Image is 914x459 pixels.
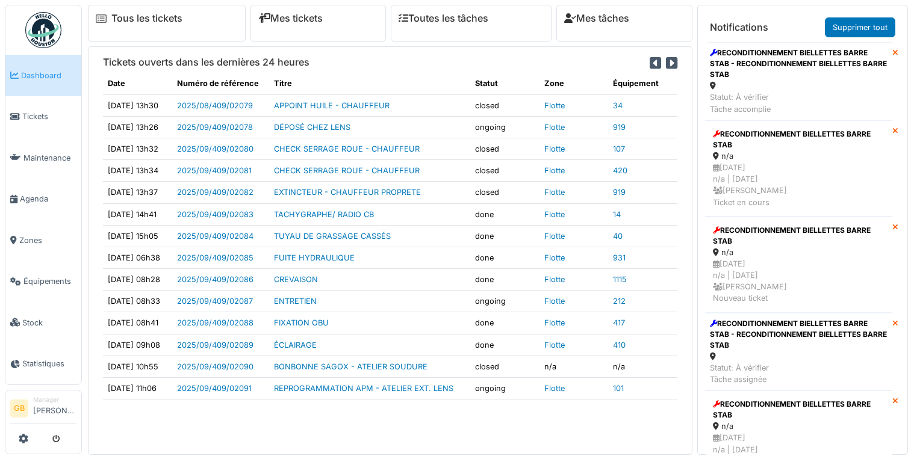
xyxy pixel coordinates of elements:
[470,203,539,225] td: done
[103,247,172,268] td: [DATE] 06h38
[470,94,539,116] td: closed
[5,220,81,261] a: Zones
[5,343,81,385] a: Statistiques
[23,276,76,287] span: Équipements
[613,188,626,197] a: 919
[274,340,317,350] a: ÉCLAIRAGE
[713,162,884,208] div: [DATE] n/a | [DATE] [PERSON_NAME] Ticket en cours
[470,160,539,182] td: closed
[23,152,76,164] span: Maintenance
[274,232,391,241] a: TUYAU DE GRASSAGE CASSÉS
[710,91,888,114] div: Statut: À vérifier Tâche accomplie
[5,261,81,303] a: Équipements
[103,73,172,94] th: Date
[177,101,253,110] a: 2025/08/409/02079
[613,210,621,219] a: 14
[710,318,888,351] div: RECONDITIONNEMENT BIELLETTES BARRE STAB - RECONDITIONNEMENT BIELLETTES BARRE STAB
[470,334,539,356] td: done
[608,356,677,377] td: n/a
[177,232,253,241] a: 2025/09/409/02084
[544,340,565,350] a: Flotte
[177,297,253,306] a: 2025/09/409/02087
[470,247,539,268] td: done
[710,362,888,385] div: Statut: À vérifier Tâche assignée
[710,48,888,80] div: RECONDITIONNEMENT BIELLETTES BARRE STAB - RECONDITIONNEMENT BIELLETTES BARRE STAB
[177,362,253,371] a: 2025/09/409/02090
[713,258,884,304] div: [DATE] n/a | [DATE] [PERSON_NAME] Nouveau ticket
[470,225,539,247] td: done
[544,210,565,219] a: Flotte
[613,340,626,350] a: 410
[177,166,252,175] a: 2025/09/409/02081
[177,340,253,350] a: 2025/09/409/02089
[10,395,76,424] a: GB Manager[PERSON_NAME]
[713,399,884,420] div: RECONDITIONNEMENT BIELLETTES BARRE STAB
[544,275,565,284] a: Flotte
[177,318,253,327] a: 2025/09/409/02088
[705,313,892,391] a: RECONDITIONNEMENT BIELLETTES BARRE STAB - RECONDITIONNEMENT BIELLETTES BARRE STAB Statut: À vérif...
[274,297,317,306] a: ENTRETIEN
[544,144,565,153] a: Flotte
[613,384,624,393] a: 101
[258,13,323,24] a: Mes tickets
[33,395,76,404] div: Manager
[613,275,627,284] a: 1115
[111,13,182,24] a: Tous les tickets
[710,22,768,33] h6: Notifications
[470,378,539,399] td: ongoing
[608,73,677,94] th: Équipement
[5,55,81,96] a: Dashboard
[103,312,172,334] td: [DATE] 08h41
[544,123,565,132] a: Flotte
[274,253,355,262] a: FUITE HYDRAULIQUE
[177,275,253,284] a: 2025/09/409/02086
[103,138,172,159] td: [DATE] 13h32
[274,166,420,175] a: CHECK SERRAGE ROUE - CHAUFFEUR
[544,166,565,175] a: Flotte
[5,302,81,343] a: Stock
[103,116,172,138] td: [DATE] 13h26
[470,73,539,94] th: Statut
[544,384,565,393] a: Flotte
[10,399,28,417] li: GB
[177,123,253,132] a: 2025/09/409/02078
[539,356,609,377] td: n/a
[274,384,453,393] a: REPROGRAMMATION APM - ATELIER EXT. LENS
[103,57,309,68] h6: Tickets ouverts dans les dernières 24 heures
[274,188,421,197] a: EXTINCTEUR - CHAUFFEUR PROPRETE
[177,210,253,219] a: 2025/09/409/02083
[274,144,420,153] a: CHECK SERRAGE ROUE - CHAUFFEUR
[5,137,81,179] a: Maintenance
[613,144,625,153] a: 107
[103,378,172,399] td: [DATE] 11h06
[713,247,884,258] div: n/a
[470,182,539,203] td: closed
[22,358,76,369] span: Statistiques
[613,253,626,262] a: 931
[544,101,565,110] a: Flotte
[177,384,252,393] a: 2025/09/409/02091
[103,291,172,312] td: [DATE] 08h33
[103,356,172,377] td: [DATE] 10h55
[5,96,81,138] a: Tickets
[470,312,539,334] td: done
[274,318,329,327] a: FIXATION OBU
[544,253,565,262] a: Flotte
[613,101,623,110] a: 34
[103,94,172,116] td: [DATE] 13h30
[470,269,539,291] td: done
[274,362,427,371] a: BONBONNE SAGOX - ATELIER SOUDURE
[705,42,892,120] a: RECONDITIONNEMENT BIELLETTES BARRE STAB - RECONDITIONNEMENT BIELLETTES BARRE STAB Statut: À vérif...
[20,193,76,205] span: Agenda
[25,12,61,48] img: Badge_color-CXgf-gQk.svg
[713,225,884,247] div: RECONDITIONNEMENT BIELLETTES BARRE STAB
[713,150,884,162] div: n/a
[544,188,565,197] a: Flotte
[613,123,626,132] a: 919
[5,179,81,220] a: Agenda
[705,120,892,217] a: RECONDITIONNEMENT BIELLETTES BARRE STAB n/a [DATE]n/a | [DATE] [PERSON_NAME]Ticket en cours
[613,297,626,306] a: 212
[177,253,253,262] a: 2025/09/409/02085
[22,111,76,122] span: Tickets
[564,13,629,24] a: Mes tâches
